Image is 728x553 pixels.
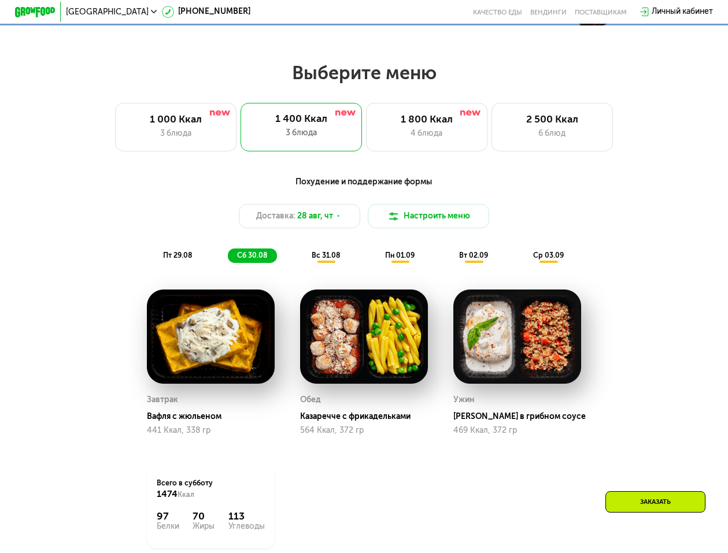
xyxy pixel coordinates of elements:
[300,392,321,407] div: Обед
[376,128,476,140] div: 4 блюда
[147,426,275,435] div: 441 Ккал, 338 гр
[652,6,713,18] div: Личный кабинет
[530,8,567,16] a: Вендинги
[251,113,352,125] div: 1 400 Ккал
[65,176,663,188] div: Похудение и поддержание формы
[228,522,265,530] div: Углеводы
[147,411,283,421] div: Вафля с жюльеном
[193,510,215,522] div: 70
[157,522,179,530] div: Белки
[193,522,215,530] div: Жиры
[228,510,265,522] div: 113
[251,127,352,139] div: 3 блюда
[147,392,178,407] div: Завтрак
[453,426,582,435] div: 469 Ккал, 372 гр
[385,251,415,259] span: пн 01.09
[312,251,340,259] span: вс 31.08
[32,61,696,84] h2: Выберите меню
[297,210,333,222] span: 28 авг, чт
[157,478,265,500] div: Всего в субботу
[163,251,192,259] span: пт 29.08
[300,426,428,435] div: 564 Ккал, 372 гр
[126,113,226,125] div: 1 000 Ккал
[575,8,627,16] div: поставщикам
[178,490,194,499] span: Ккал
[533,251,564,259] span: ср 03.09
[66,8,149,16] span: [GEOGRAPHIC_DATA]
[459,251,488,259] span: вт 02.09
[453,392,475,407] div: Ужин
[157,488,178,499] span: 1474
[502,128,602,140] div: 6 блюд
[162,6,250,18] a: [PHONE_NUMBER]
[605,491,705,513] div: Заказать
[256,210,295,222] span: Доставка:
[237,251,267,259] span: сб 30.08
[157,510,179,522] div: 97
[368,204,489,228] button: Настроить меню
[473,8,522,16] a: Качество еды
[453,411,589,421] div: [PERSON_NAME] в грибном соусе
[300,411,436,421] div: Казаречче с фрикадельками
[376,113,476,125] div: 1 800 Ккал
[502,113,602,125] div: 2 500 Ккал
[126,128,226,140] div: 3 блюда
